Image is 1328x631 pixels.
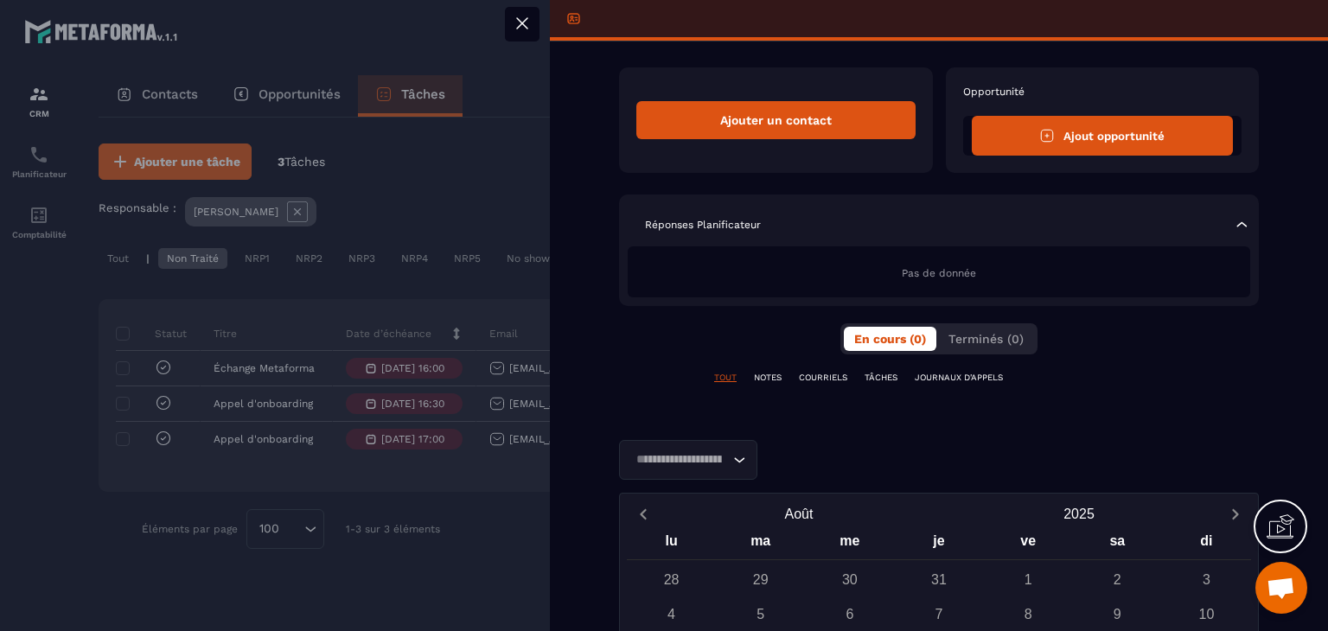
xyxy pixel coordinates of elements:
div: 1 [1013,564,1044,595]
div: di [1162,529,1251,559]
button: Open years overlay [939,499,1219,529]
div: 5 [745,599,776,629]
span: En cours (0) [854,332,926,346]
div: ma [716,529,805,559]
div: 28 [656,564,686,595]
button: Ajout opportunité [972,116,1234,156]
div: 3 [1191,564,1222,595]
div: 7 [923,599,954,629]
div: 4 [656,599,686,629]
div: ve [984,529,1073,559]
p: Réponses Planificateur [645,218,761,232]
div: 9 [1102,599,1133,629]
div: 29 [745,564,776,595]
div: 6 [834,599,865,629]
p: JOURNAUX D'APPELS [915,372,1003,384]
div: lu [627,529,716,559]
div: me [805,529,894,559]
div: Search for option [619,440,757,480]
p: Opportunité [963,85,1242,99]
p: COURRIELS [799,372,847,384]
div: sa [1073,529,1162,559]
a: Ouvrir le chat [1255,562,1307,614]
input: Search for option [630,450,729,469]
div: 10 [1191,599,1222,629]
button: En cours (0) [844,327,936,351]
div: Ajouter un contact [636,101,916,139]
div: 2 [1102,564,1133,595]
p: TÂCHES [865,372,897,384]
button: Terminés (0) [938,327,1034,351]
p: TOUT [714,372,737,384]
button: Open months overlay [659,499,939,529]
p: NOTES [754,372,782,384]
button: Previous month [627,502,659,526]
span: Pas de donnée [902,267,976,279]
div: 30 [834,564,865,595]
div: je [894,529,983,559]
span: Terminés (0) [948,332,1024,346]
div: 31 [923,564,954,595]
button: Next month [1219,502,1251,526]
div: 8 [1013,599,1044,629]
